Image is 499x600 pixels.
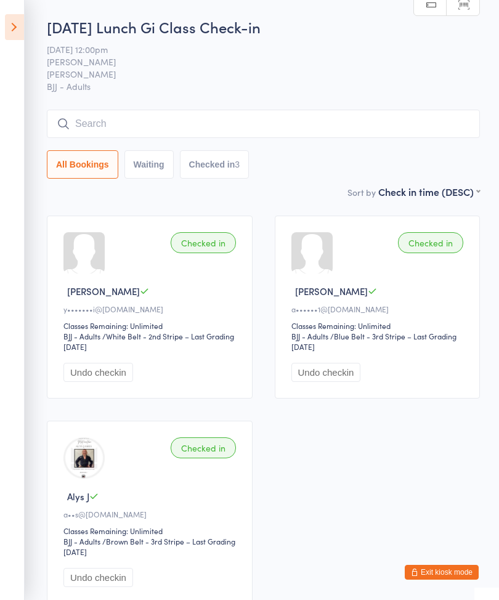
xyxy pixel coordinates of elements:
[235,160,240,169] div: 3
[180,150,249,179] button: Checked in3
[47,17,480,37] h2: [DATE] Lunch Gi Class Check-in
[63,331,234,352] span: / White Belt - 2nd Stripe – Last Grading [DATE]
[347,186,376,198] label: Sort by
[47,68,461,80] span: [PERSON_NAME]
[63,437,105,479] img: image1727227578.png
[47,55,461,68] span: [PERSON_NAME]
[63,525,240,536] div: Classes Remaining: Unlimited
[47,80,480,92] span: BJJ - Adults
[171,437,236,458] div: Checked in
[124,150,174,179] button: Waiting
[63,536,100,546] div: BJJ - Adults
[63,568,133,587] button: Undo checkin
[291,331,328,341] div: BJJ - Adults
[291,320,468,331] div: Classes Remaining: Unlimited
[171,232,236,253] div: Checked in
[47,150,118,179] button: All Bookings
[63,304,240,314] div: y•••••••i@[DOMAIN_NAME]
[63,320,240,331] div: Classes Remaining: Unlimited
[63,536,235,557] span: / Brown Belt - 3rd Stripe – Last Grading [DATE]
[47,43,461,55] span: [DATE] 12:00pm
[67,490,89,503] span: Alys J
[47,110,480,138] input: Search
[291,304,468,314] div: a••••••1@[DOMAIN_NAME]
[398,232,463,253] div: Checked in
[295,285,368,298] span: [PERSON_NAME]
[63,331,100,341] div: BJJ - Adults
[291,331,456,352] span: / Blue Belt - 3rd Stripe – Last Grading [DATE]
[378,185,480,198] div: Check in time (DESC)
[405,565,479,580] button: Exit kiosk mode
[63,509,240,519] div: a••s@[DOMAIN_NAME]
[67,285,140,298] span: [PERSON_NAME]
[63,363,133,382] button: Undo checkin
[291,363,361,382] button: Undo checkin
